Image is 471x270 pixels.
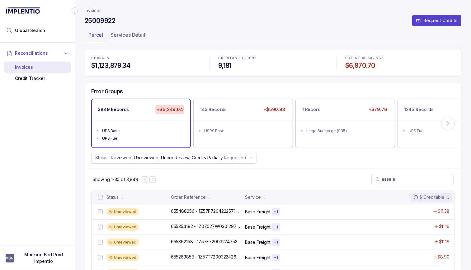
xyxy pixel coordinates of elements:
p: 655354192 - 1Z07027W0301297897 [171,223,242,230]
p: + 1 [274,225,278,230]
h5: Error Groups [91,88,123,95]
div: Order Reference [171,194,206,200]
p: CHARGES [91,56,201,60]
nav: breadcrumb [85,7,101,14]
div: USPS Base [204,128,286,134]
div: Unreviewed [106,208,139,216]
p: Base Freight [245,209,271,215]
p: Parcel [88,31,103,39]
div: Credit Tracker [9,73,66,84]
div: Invoices [9,62,66,73]
h4: 9,181 [218,61,328,70]
div: Unreviewed [106,223,139,231]
p: CREDITABLE ERRORS [218,56,328,60]
p: Reviewed, Unreviewed, Under Review, Credits Partially Requested [111,155,246,161]
span: Reconciliations [15,50,48,56]
button: Status:Reviewed, Unreviewed, Under Review, Credits Partially Requested [91,152,257,164]
p: Mocking Bird Prod Impentio [18,252,69,264]
div: Remaining page entries [92,176,138,183]
p: 1245 Records [404,106,434,113]
input: checkbox-checkbox [98,209,103,214]
p: 1 Record [302,106,321,113]
button: User initialsMocking Bird Prod Impentio [6,252,69,264]
p: 655362158 - 1Z57F7200322475316 [171,239,242,245]
a: Invoices [85,7,101,14]
li: Tab Parcel [85,30,107,42]
input: checkbox-checkbox [98,255,103,260]
p: 3849 Records [98,106,129,113]
p: Request Credits [423,17,458,24]
button: Next Page [149,176,156,183]
h4: $1,123,879.34 [91,61,201,70]
p: +$79.76 [367,105,389,114]
div: $ Creditable [413,194,445,200]
p: $8.90 [438,254,450,260]
div: UPS Fuel [102,135,184,142]
p: 655488256 - 1Z57F7204222571817 [171,208,242,214]
input: checkbox-checkbox [98,225,103,230]
ul: Tab Group [85,30,461,42]
p: +$6,249.04 [155,105,184,114]
button: Request Credits [412,15,461,26]
p: 143 Records [200,106,227,113]
p: $11.38 [438,208,450,214]
p: + 1 [274,240,278,245]
p: POTENTIAL SAVINGS [345,56,455,60]
input: checkbox-checkbox [98,195,103,200]
div: Collapse Icon [71,7,78,14]
p: Base Freight [245,239,271,245]
h4: 25009922 [85,16,115,25]
div: Reconciliations [4,60,71,86]
div: Unreviewed [106,239,139,246]
p: + 1 [274,209,278,214]
input: checkbox-checkbox [98,240,103,245]
p: Base Freight [245,224,271,230]
div: Status [106,194,119,200]
h4: $6,970.70 [345,61,455,70]
p: Base Freight [245,254,271,261]
div: Unreviewed [106,254,139,261]
p: Services Detail [111,31,145,39]
p: $11.16 [439,239,450,245]
p: +$590.93 [262,105,286,114]
li: Tab Services Detail [107,30,149,42]
div: Large Surcharge ($35+) [306,128,388,134]
div: Service [245,194,261,200]
span: User initials [6,254,14,263]
p: $11.16 [439,223,450,230]
p: Showing 1-30 of 3,849 [92,176,138,183]
p: + 1 [274,255,278,260]
p: Status: [95,155,108,161]
div: UPS Base [102,128,184,134]
button: Reconciliations [4,46,71,60]
span: Global Search [15,27,45,34]
p: 655263858 - 1Z57F7200322426673 [171,254,242,260]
